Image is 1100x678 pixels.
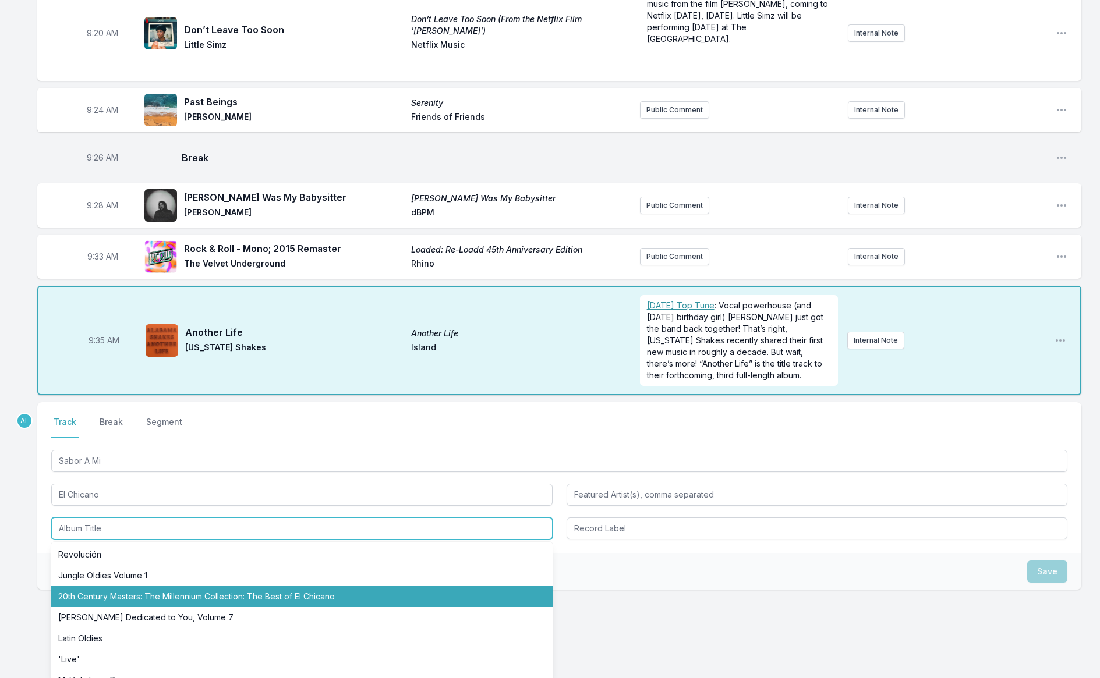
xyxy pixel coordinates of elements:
[1027,560,1067,583] button: Save
[144,94,177,126] img: Serenity
[1056,251,1067,262] button: Open playlist item options
[567,517,1068,539] input: Record Label
[51,649,553,670] li: 'Live'
[184,258,404,272] span: The Velvet Underground
[51,484,553,506] input: Artist
[144,240,177,273] img: Loaded: Re-Loadd 45th Anniversary Edition
[144,17,177,49] img: Don’t Leave Too Soon (From the Netflix Film 'Steve')
[51,628,553,649] li: Latin Oldies
[185,325,404,339] span: Another Life
[184,207,404,221] span: [PERSON_NAME]
[51,450,1067,472] input: Track Title
[411,111,631,125] span: Friends of Friends
[848,248,905,265] button: Internal Note
[16,413,33,429] p: Anne Litt
[411,258,631,272] span: Rhino
[184,111,404,125] span: [PERSON_NAME]
[411,328,630,339] span: Another Life
[647,300,826,380] span: : Vocal powerhouse (and [DATE] birthday girl) [PERSON_NAME] just got the band back together! That...
[146,324,178,357] img: Another Life
[51,544,553,565] li: Revolución
[184,39,404,53] span: Little Simz
[1056,27,1067,39] button: Open playlist item options
[184,190,404,204] span: [PERSON_NAME] Was My Babysitter
[1055,335,1066,346] button: Open playlist item options
[411,97,631,109] span: Serenity
[87,200,118,211] span: Timestamp
[51,416,79,438] button: Track
[567,484,1068,506] input: Featured Artist(s), comma separated
[647,300,715,310] a: [DATE] Top Tune
[184,23,404,37] span: Don’t Leave Too Soon
[87,152,118,164] span: Timestamp
[51,607,553,628] li: [PERSON_NAME] Dedicated to You, Volume 7
[184,242,404,255] span: Rock & Roll - Mono; 2015 Remaster
[87,27,118,39] span: Timestamp
[411,342,630,356] span: Island
[87,251,118,262] span: Timestamp
[184,95,404,109] span: Past Beings
[144,416,185,438] button: Segment
[640,197,709,214] button: Public Comment
[182,151,1046,165] span: Break
[848,197,905,214] button: Internal Note
[89,335,119,346] span: Timestamp
[640,248,709,265] button: Public Comment
[1056,200,1067,211] button: Open playlist item options
[640,101,709,119] button: Public Comment
[848,101,905,119] button: Internal Note
[848,24,905,42] button: Internal Note
[144,189,177,222] img: Lou Reed Was My Babysitter
[411,193,631,204] span: [PERSON_NAME] Was My Babysitter
[411,13,631,37] span: Don’t Leave Too Soon (From the Netflix Film '[PERSON_NAME]')
[87,104,118,116] span: Timestamp
[847,332,904,349] button: Internal Note
[51,586,553,607] li: 20th Century Masters: The Millennium Collection: The Best of El Chicano
[411,244,631,255] span: Loaded: Re-Loadd 45th Anniversary Edition
[411,39,631,53] span: Netflix Music
[411,207,631,221] span: dBPM
[1056,152,1067,164] button: Open playlist item options
[51,517,553,539] input: Album Title
[1056,104,1067,116] button: Open playlist item options
[97,416,125,438] button: Break
[51,565,553,586] li: Jungle Oldies Volume 1
[185,342,404,356] span: [US_STATE] Shakes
